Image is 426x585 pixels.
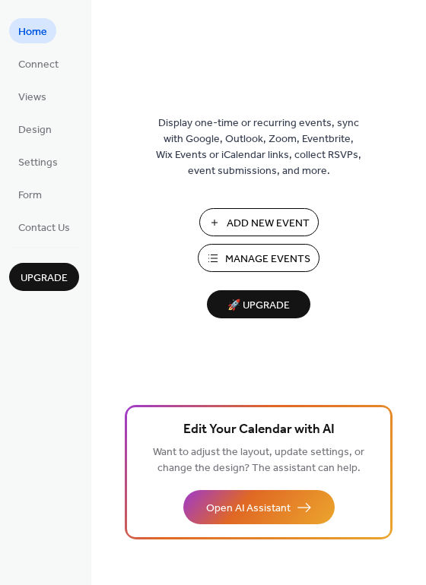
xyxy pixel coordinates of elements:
[21,270,68,286] span: Upgrade
[9,18,56,43] a: Home
[18,220,70,236] span: Contact Us
[18,155,58,171] span: Settings
[18,57,59,73] span: Connect
[183,419,335,441] span: Edit Your Calendar with AI
[199,208,319,236] button: Add New Event
[207,290,310,318] button: 🚀 Upgrade
[18,24,47,40] span: Home
[206,501,291,517] span: Open AI Assistant
[198,244,319,272] button: Manage Events
[9,149,67,174] a: Settings
[9,84,56,109] a: Views
[18,90,46,106] span: Views
[18,188,42,204] span: Form
[9,182,51,207] a: Form
[9,263,79,291] button: Upgrade
[225,251,310,267] span: Manage Events
[153,442,364,479] span: Want to adjust the layout, update settings, or change the design? The assistant can help.
[227,216,310,232] span: Add New Event
[156,115,361,179] span: Display one-time or recurring events, sync with Google, Outlook, Zoom, Eventbrite, Wix Events or ...
[216,296,301,316] span: 🚀 Upgrade
[18,122,52,138] span: Design
[183,490,335,524] button: Open AI Assistant
[9,214,79,239] a: Contact Us
[9,51,68,76] a: Connect
[9,116,61,141] a: Design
